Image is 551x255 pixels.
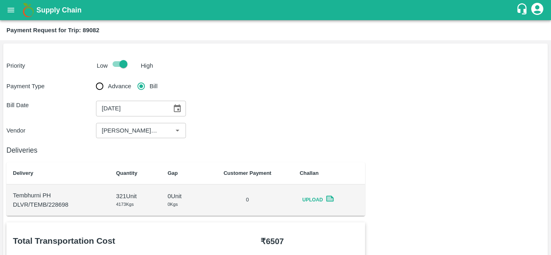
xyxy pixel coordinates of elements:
[141,61,153,70] p: High
[36,4,516,16] a: Supply Chain
[108,82,131,91] span: Advance
[150,82,158,91] span: Bill
[202,185,293,216] td: 0
[13,200,103,209] p: DLVR/TEMB/228698
[223,170,271,176] b: Customer Payment
[6,145,365,156] h6: Deliveries
[530,2,545,19] div: account of current user
[167,202,177,207] span: 0 Kgs
[116,192,155,201] p: 321 Unit
[20,2,36,18] img: logo
[2,1,20,19] button: open drawer
[167,192,195,201] p: 0 Unit
[6,126,96,135] p: Vendor
[13,191,103,200] p: Tembhurni PH
[300,194,326,206] span: Upload
[167,170,177,176] b: Gap
[6,101,96,110] p: Bill Date
[36,6,81,14] b: Supply Chain
[116,170,138,176] b: Quantity
[261,237,284,246] b: ₹ 6507
[300,170,319,176] b: Challan
[116,202,134,207] span: 4173 Kgs
[13,236,115,245] b: Total Transportation Cost
[6,61,94,70] p: Priority
[6,27,99,33] b: Payment Request for Trip: 89082
[98,125,159,136] input: Select Vendor
[6,82,96,91] p: Payment Type
[169,101,185,116] button: Choose date, selected date is Sep 28, 2025
[13,170,33,176] b: Delivery
[172,125,183,136] button: Open
[97,61,108,70] p: Low
[96,101,166,116] input: Bill Date
[516,3,530,17] div: customer-support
